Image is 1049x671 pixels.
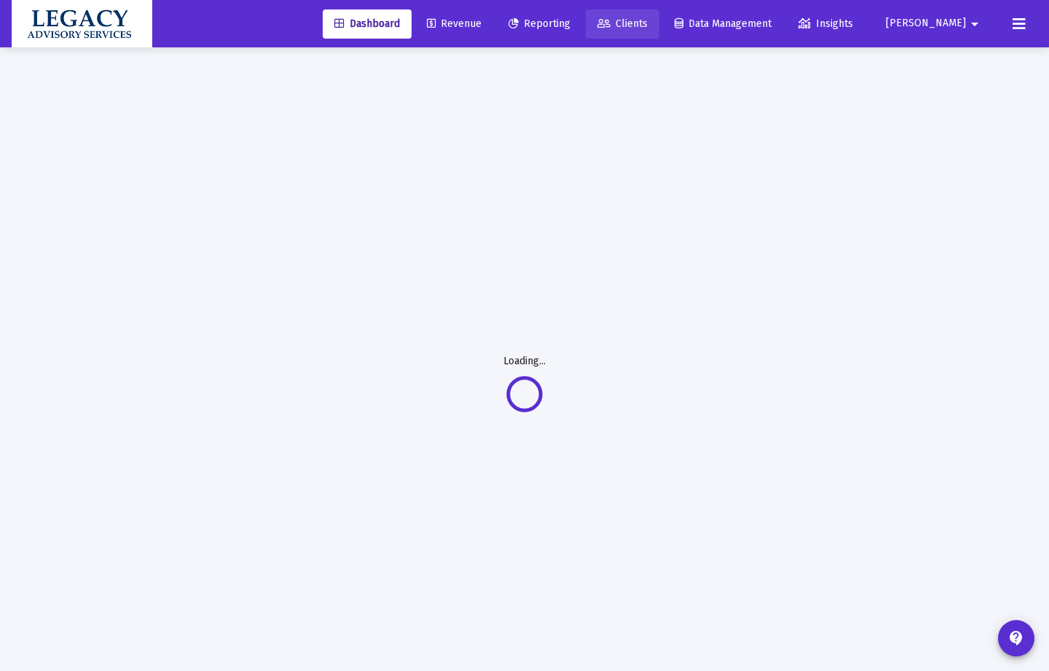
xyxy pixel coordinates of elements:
span: Insights [798,17,853,30]
a: Clients [586,9,659,39]
span: [PERSON_NAME] [886,17,966,30]
a: Revenue [415,9,493,39]
span: Dashboard [334,17,400,30]
a: Reporting [497,9,582,39]
a: Data Management [663,9,783,39]
a: Insights [787,9,865,39]
mat-icon: arrow_drop_down [966,9,983,39]
span: Clients [597,17,648,30]
span: Revenue [427,17,482,30]
mat-icon: contact_support [1007,629,1025,647]
img: Dashboard [23,9,141,39]
a: Dashboard [323,9,412,39]
button: [PERSON_NAME] [868,9,1001,38]
span: Data Management [675,17,771,30]
span: Reporting [508,17,570,30]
